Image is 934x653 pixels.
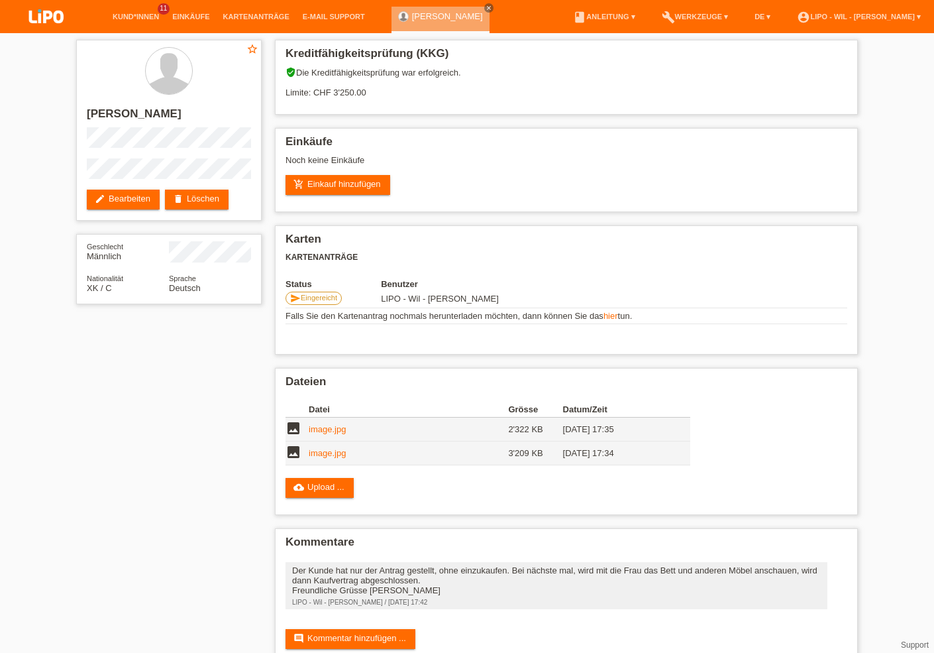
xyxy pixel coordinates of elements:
[246,43,258,55] i: star_border
[169,283,201,293] span: Deutsch
[106,13,166,21] a: Kund*innen
[292,599,821,606] div: LIPO - Wil - [PERSON_NAME] / [DATE] 17:42
[217,13,296,21] a: Kartenanträge
[95,194,105,204] i: edit
[246,43,258,57] a: star_border
[169,274,196,282] span: Sprache
[285,253,847,263] h3: Kartenanträge
[87,241,169,261] div: Männlich
[309,402,508,418] th: Datei
[301,294,337,302] span: Eingereicht
[603,311,618,321] a: hier
[484,3,493,13] a: close
[285,175,390,195] a: add_shopping_cartEinkauf hinzufügen
[87,283,112,293] span: Kosovo / C / 04.07.1992
[285,375,847,395] h2: Dateien
[285,233,847,253] h2: Karten
[285,536,847,556] h2: Kommentare
[293,633,304,644] i: comment
[566,13,641,21] a: bookAnleitung ▾
[293,179,304,190] i: add_shopping_cart
[508,418,562,442] td: 2'322 KB
[797,11,810,24] i: account_circle
[285,420,301,436] i: image
[563,402,672,418] th: Datum/Zeit
[13,27,79,37] a: LIPO pay
[748,13,777,21] a: DE ▾
[292,565,821,595] div: Der Kunde hat nur der Antrag gestellt, ohne einzukaufen. Bei nächste mal, wird mit die Frau das B...
[309,448,346,458] a: image.jpg
[285,308,847,324] td: Falls Sie den Kartenantrag nochmals herunterladen möchten, dann können Sie das tun.
[165,190,229,209] a: deleteLöschen
[381,294,499,304] span: 15.10.2025
[563,418,672,442] td: [DATE] 17:35
[285,629,415,649] a: commentKommentar hinzufügen ...
[285,67,847,107] div: Die Kreditfähigkeitsprüfung war erfolgreich. Limite: CHF 3'250.00
[309,424,346,434] a: image.jpg
[508,442,562,465] td: 3'209 KB
[655,13,735,21] a: buildWerkzeuge ▾
[87,243,123,251] span: Geschlecht
[158,3,170,15] span: 11
[296,13,372,21] a: E-Mail Support
[508,402,562,418] th: Grösse
[285,444,301,460] i: image
[285,279,381,289] th: Status
[285,47,847,67] h2: Kreditfähigkeitsprüfung (KKG)
[662,11,675,24] i: build
[381,279,605,289] th: Benutzer
[87,107,251,127] h2: [PERSON_NAME]
[901,640,929,650] a: Support
[173,194,183,204] i: delete
[412,11,483,21] a: [PERSON_NAME]
[573,11,586,24] i: book
[563,442,672,465] td: [DATE] 17:34
[285,155,847,175] div: Noch keine Einkäufe
[285,478,354,498] a: cloud_uploadUpload ...
[290,293,301,304] i: send
[486,5,492,11] i: close
[790,13,927,21] a: account_circleLIPO - Wil - [PERSON_NAME] ▾
[293,482,304,493] i: cloud_upload
[87,190,160,209] a: editBearbeiten
[166,13,216,21] a: Einkäufe
[87,274,123,282] span: Nationalität
[285,67,296,78] i: verified_user
[285,135,847,155] h2: Einkäufe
